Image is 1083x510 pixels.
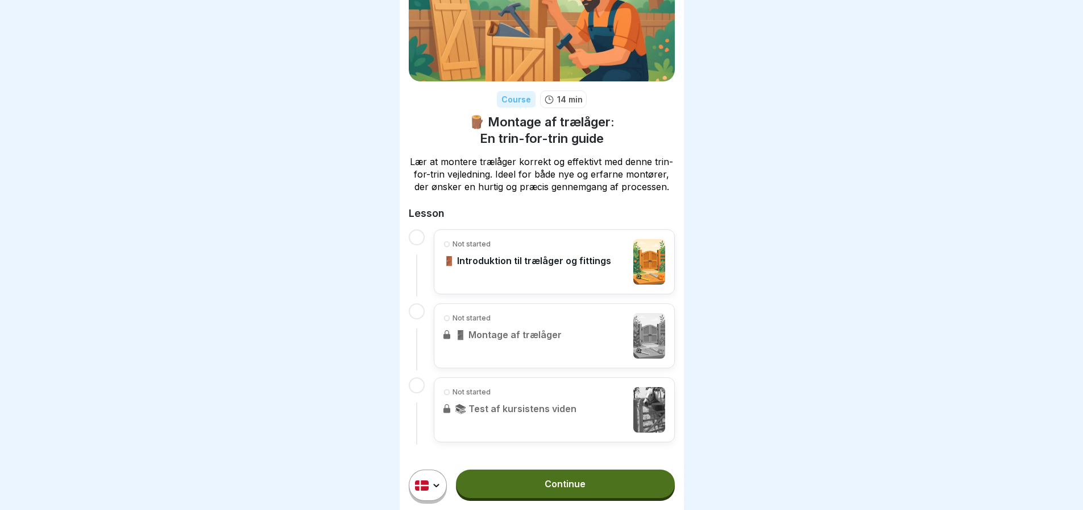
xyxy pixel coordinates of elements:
p: Not started [453,239,491,249]
h1: 🪵 Montage af trælåger: En trin-for-trin guide [409,114,675,146]
a: Continue [456,470,674,498]
p: 🚪 Introduktion til trælåger og fittings [443,255,611,266]
p: 14 min [557,93,583,105]
img: dk.svg [415,480,429,491]
p: Lær at montere trælåger korrekt og effektivt med denne trin-for-trin vejledning. Ideel for både n... [409,155,675,193]
a: Not started🚪 Introduktion til trælåger og fittings [443,239,665,285]
div: Course [497,91,536,108]
img: d19bklb9li3qo5ddya8mqyhc.png [633,239,665,285]
h2: Lesson [409,207,675,220]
